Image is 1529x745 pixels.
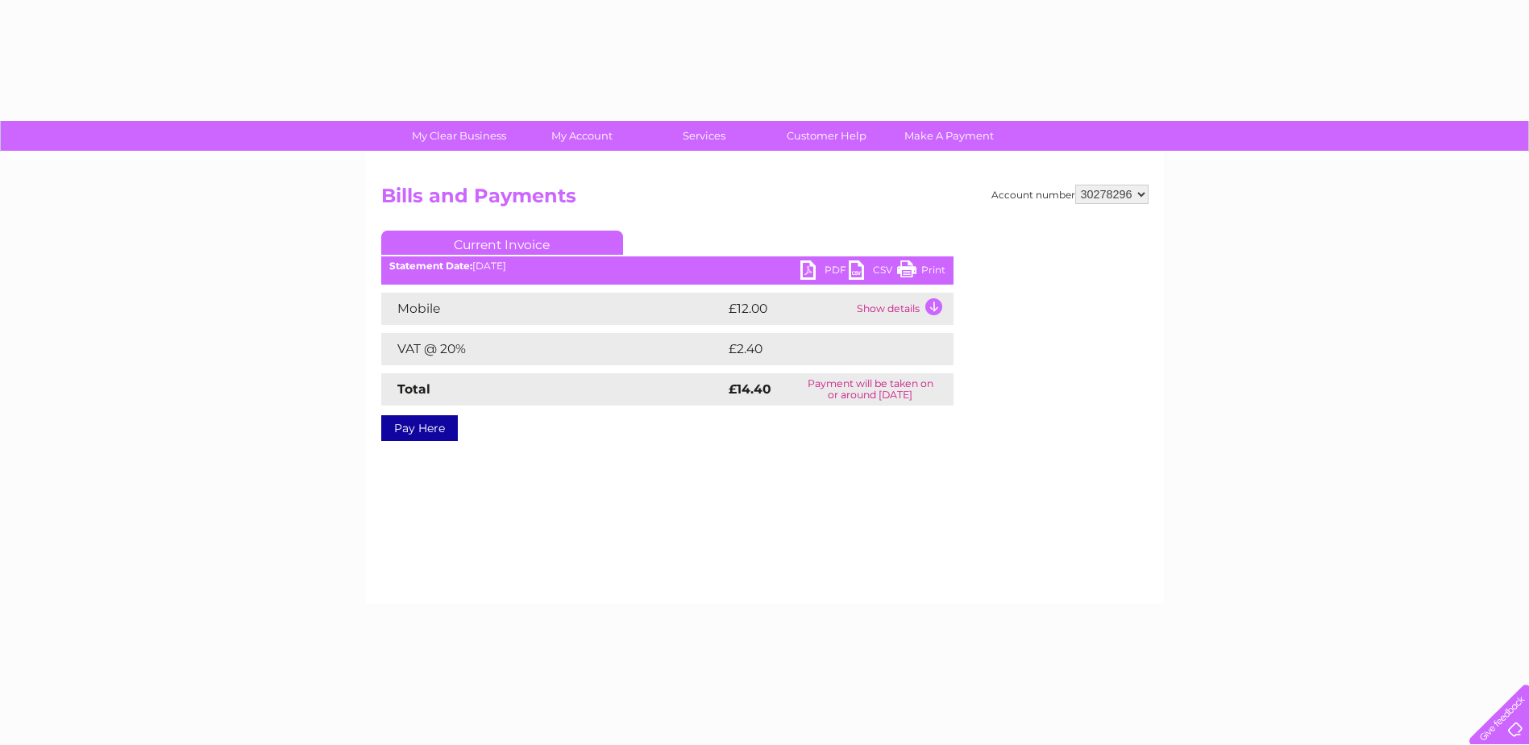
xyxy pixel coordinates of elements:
a: Make A Payment [883,121,1016,151]
a: My Account [515,121,648,151]
td: Payment will be taken on or around [DATE] [787,373,954,406]
a: PDF [800,260,849,284]
h2: Bills and Payments [381,185,1149,215]
div: Account number [991,185,1149,204]
td: £2.40 [725,333,916,365]
a: Current Invoice [381,231,623,255]
a: Pay Here [381,415,458,441]
div: [DATE] [381,260,954,272]
td: Mobile [381,293,725,325]
td: £12.00 [725,293,853,325]
b: Statement Date: [389,260,472,272]
td: VAT @ 20% [381,333,725,365]
a: Services [638,121,771,151]
strong: £14.40 [729,381,771,397]
strong: Total [397,381,430,397]
a: Customer Help [760,121,893,151]
a: CSV [849,260,897,284]
td: Show details [853,293,954,325]
a: Print [897,260,945,284]
a: My Clear Business [393,121,526,151]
